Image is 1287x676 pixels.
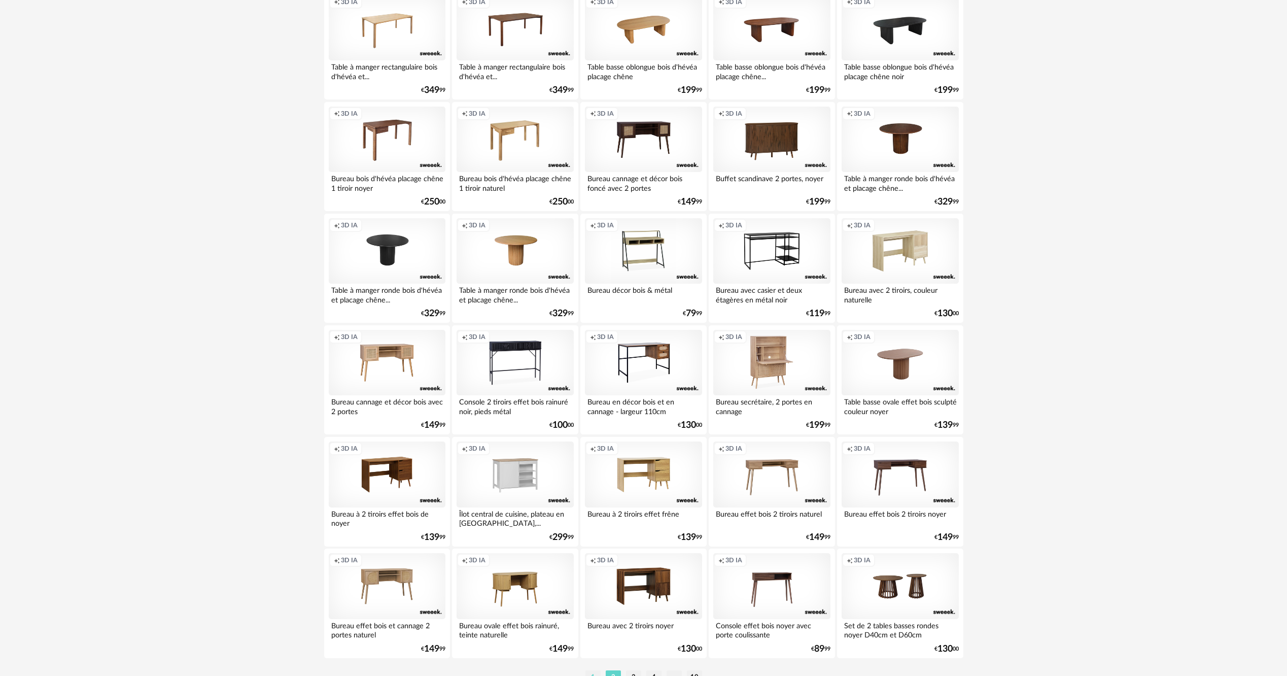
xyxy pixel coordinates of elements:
[552,422,568,429] span: 100
[469,333,485,341] span: 3D IA
[937,534,953,541] span: 149
[421,87,445,94] div: € 99
[709,102,834,212] a: Creation icon 3D IA Buffet scandinave 2 portes, noyer €19999
[847,556,853,564] span: Creation icon
[709,325,834,435] a: Creation icon 3D IA Bureau secrétaire, 2 portes en cannage €19999
[681,422,696,429] span: 130
[469,445,485,453] span: 3D IA
[457,395,573,416] div: Console 2 tiroirs effet bois rainuré noir, pieds métal
[552,198,568,206] span: 250
[725,333,742,341] span: 3D IA
[681,646,696,653] span: 130
[814,646,824,653] span: 89
[837,102,963,212] a: Creation icon 3D IA Table à manger ronde bois d'hévéa et placage chêne... €32999
[718,110,724,118] span: Creation icon
[713,284,830,304] div: Bureau avec casier et deux étagères en métal noir
[580,549,706,658] a: Creation icon 3D IA Bureau avec 2 tiroirs noyer €13000
[452,214,578,323] a: Creation icon 3D IA Table à manger ronde bois d'hévéa et placage chêne... €32999
[597,556,614,564] span: 3D IA
[809,198,824,206] span: 199
[469,556,485,564] span: 3D IA
[854,556,871,564] span: 3D IA
[837,549,963,658] a: Creation icon 3D IA Set de 2 tables basses rondes noyer D40cm et D60cm €13000
[341,221,358,229] span: 3D IA
[341,556,358,564] span: 3D IA
[585,284,702,304] div: Bureau décor bois & métal
[854,333,871,341] span: 3D IA
[424,87,439,94] span: 349
[549,646,574,653] div: € 99
[552,534,568,541] span: 299
[421,422,445,429] div: € 99
[725,445,742,453] span: 3D IA
[334,333,340,341] span: Creation icon
[462,333,468,341] span: Creation icon
[462,221,468,229] span: Creation icon
[678,87,702,94] div: € 99
[324,437,450,547] a: Creation icon 3D IA Bureau à 2 tiroirs effet bois de noyer €13999
[713,395,830,416] div: Bureau secrétaire, 2 portes en cannage
[718,333,724,341] span: Creation icon
[713,619,830,639] div: Console effet bois noyer avec porte coulissante
[709,214,834,323] a: Creation icon 3D IA Bureau avec casier et deux étagères en métal noir €11999
[597,221,614,229] span: 3D IA
[847,221,853,229] span: Creation icon
[324,549,450,658] a: Creation icon 3D IA Bureau effet bois et cannage 2 portes naturel €14999
[424,646,439,653] span: 149
[552,646,568,653] span: 149
[424,422,439,429] span: 149
[725,221,742,229] span: 3D IA
[842,395,958,416] div: Table basse ovale effet bois sculpté couleur noyer
[457,60,573,81] div: Table à manger rectangulaire bois d'hévéa et...
[934,87,959,94] div: € 99
[421,198,445,206] div: € 00
[842,60,958,81] div: Table basse oblongue bois d'hévéa placage chêne noir
[329,395,445,416] div: Bureau cannage et décor bois avec 2 portes
[809,87,824,94] span: 199
[725,110,742,118] span: 3D IA
[842,172,958,192] div: Table à manger ronde bois d'hévéa et placage chêne...
[809,422,824,429] span: 199
[329,172,445,192] div: Bureau bois d'hévéa placage chêne 1 tiroir noyer
[585,619,702,639] div: Bureau avec 2 tiroirs noyer
[590,445,596,453] span: Creation icon
[334,445,340,453] span: Creation icon
[937,198,953,206] span: 329
[549,310,574,317] div: € 99
[424,534,439,541] span: 139
[854,445,871,453] span: 3D IA
[678,646,702,653] div: € 00
[934,646,959,653] div: € 00
[452,437,578,547] a: Creation icon 3D IA Îlot central de cuisine, plateau en [GEOGRAPHIC_DATA],... €29999
[590,333,596,341] span: Creation icon
[424,310,439,317] span: 329
[709,549,834,658] a: Creation icon 3D IA Console effet bois noyer avec porte coulissante €8999
[334,221,340,229] span: Creation icon
[469,110,485,118] span: 3D IA
[452,325,578,435] a: Creation icon 3D IA Console 2 tiroirs effet bois rainuré noir, pieds métal €10000
[806,310,830,317] div: € 99
[341,445,358,453] span: 3D IA
[329,60,445,81] div: Table à manger rectangulaire bois d'hévéa et...
[329,284,445,304] div: Table à manger ronde bois d'hévéa et placage chêne...
[462,556,468,564] span: Creation icon
[597,110,614,118] span: 3D IA
[452,549,578,658] a: Creation icon 3D IA Bureau ovale effet bois rainuré, teinte naturelle €14999
[585,508,702,528] div: Bureau à 2 tiroirs effet frêne
[718,445,724,453] span: Creation icon
[678,198,702,206] div: € 99
[718,556,724,564] span: Creation icon
[686,310,696,317] span: 79
[681,87,696,94] span: 199
[806,534,830,541] div: € 99
[854,221,871,229] span: 3D IA
[678,422,702,429] div: € 00
[341,110,358,118] span: 3D IA
[837,437,963,547] a: Creation icon 3D IA Bureau effet bois 2 tiroirs noyer €14999
[329,508,445,528] div: Bureau à 2 tiroirs effet bois de noyer
[421,534,445,541] div: € 99
[937,310,953,317] span: 130
[421,646,445,653] div: € 99
[937,87,953,94] span: 199
[462,445,468,453] span: Creation icon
